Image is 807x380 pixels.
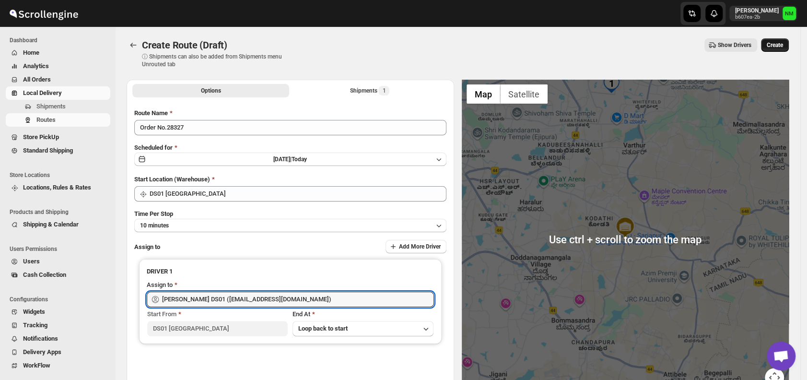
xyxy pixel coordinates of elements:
[134,144,173,151] span: Scheduled for
[10,208,110,216] span: Products and Shipping
[761,38,789,52] button: Create
[147,280,173,290] div: Assign to
[142,53,293,68] p: ⓘ Shipments can also be added from Shipments menu Unrouted tab
[6,359,110,372] button: WorkFlow
[134,219,446,232] button: 10 minutes
[140,222,169,229] span: 10 minutes
[500,84,548,104] button: Show satellite imagery
[150,186,446,202] input: Search location
[292,309,433,319] div: End At
[6,345,110,359] button: Delivery Apps
[735,7,779,14] p: [PERSON_NAME]
[292,156,307,163] span: Today
[162,292,434,307] input: Search assignee
[767,342,795,370] div: Open chat
[6,46,110,59] button: Home
[23,49,39,56] span: Home
[23,258,40,265] span: Users
[132,84,289,97] button: All Route Options
[602,74,621,93] div: 1
[134,243,160,250] span: Assign to
[23,147,73,154] span: Standard Shipping
[23,308,45,315] span: Widgets
[23,133,59,141] span: Store PickUp
[23,184,91,191] span: Locations, Rules & Rates
[142,39,227,51] span: Create Route (Draft)
[6,319,110,332] button: Tracking
[386,240,446,253] button: Add More Driver
[134,153,446,166] button: [DATE]|Today
[399,243,441,250] span: Add More Driver
[134,109,168,117] span: Route Name
[23,321,47,329] span: Tracking
[147,267,434,276] h3: DRIVER 1
[382,87,386,95] span: 1
[291,84,448,97] button: Selected Shipments
[292,321,433,336] button: Loop back to start
[23,271,66,278] span: Cash Collection
[36,103,66,110] span: Shipments
[785,11,794,17] text: NM
[134,176,210,183] span: Start Location (Warehouse)
[134,120,446,135] input: Eg: Bengaluru Route
[6,268,110,282] button: Cash Collection
[201,87,221,95] span: Options
[8,1,80,25] img: ScrollEngine
[6,59,110,73] button: Analytics
[127,38,140,52] button: Routes
[6,255,110,268] button: Users
[6,113,110,127] button: Routes
[6,181,110,194] button: Locations, Rules & Rates
[23,221,79,228] span: Shipping & Calendar
[134,210,173,217] span: Time Per Stop
[735,14,779,20] p: b607ea-2b
[147,310,176,318] span: Start From
[783,7,796,20] span: Narjit Magar
[273,156,292,163] span: [DATE] |
[6,100,110,113] button: Shipments
[6,305,110,319] button: Widgets
[6,332,110,345] button: Notifications
[718,41,751,49] span: Show Drivers
[6,73,110,86] button: All Orders
[6,218,110,231] button: Shipping & Calendar
[467,84,500,104] button: Show street map
[10,245,110,253] span: Users Permissions
[350,86,389,95] div: Shipments
[298,325,348,332] span: Loop back to start
[23,76,51,83] span: All Orders
[23,335,58,342] span: Notifications
[704,38,757,52] button: Show Drivers
[10,36,110,44] span: Dashboard
[23,362,50,369] span: WorkFlow
[36,116,56,123] span: Routes
[729,6,797,21] button: User menu
[10,296,110,303] span: Configurations
[23,62,49,70] span: Analytics
[767,41,783,49] span: Create
[23,348,61,356] span: Delivery Apps
[23,89,62,96] span: Local Delivery
[10,171,110,179] span: Store Locations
